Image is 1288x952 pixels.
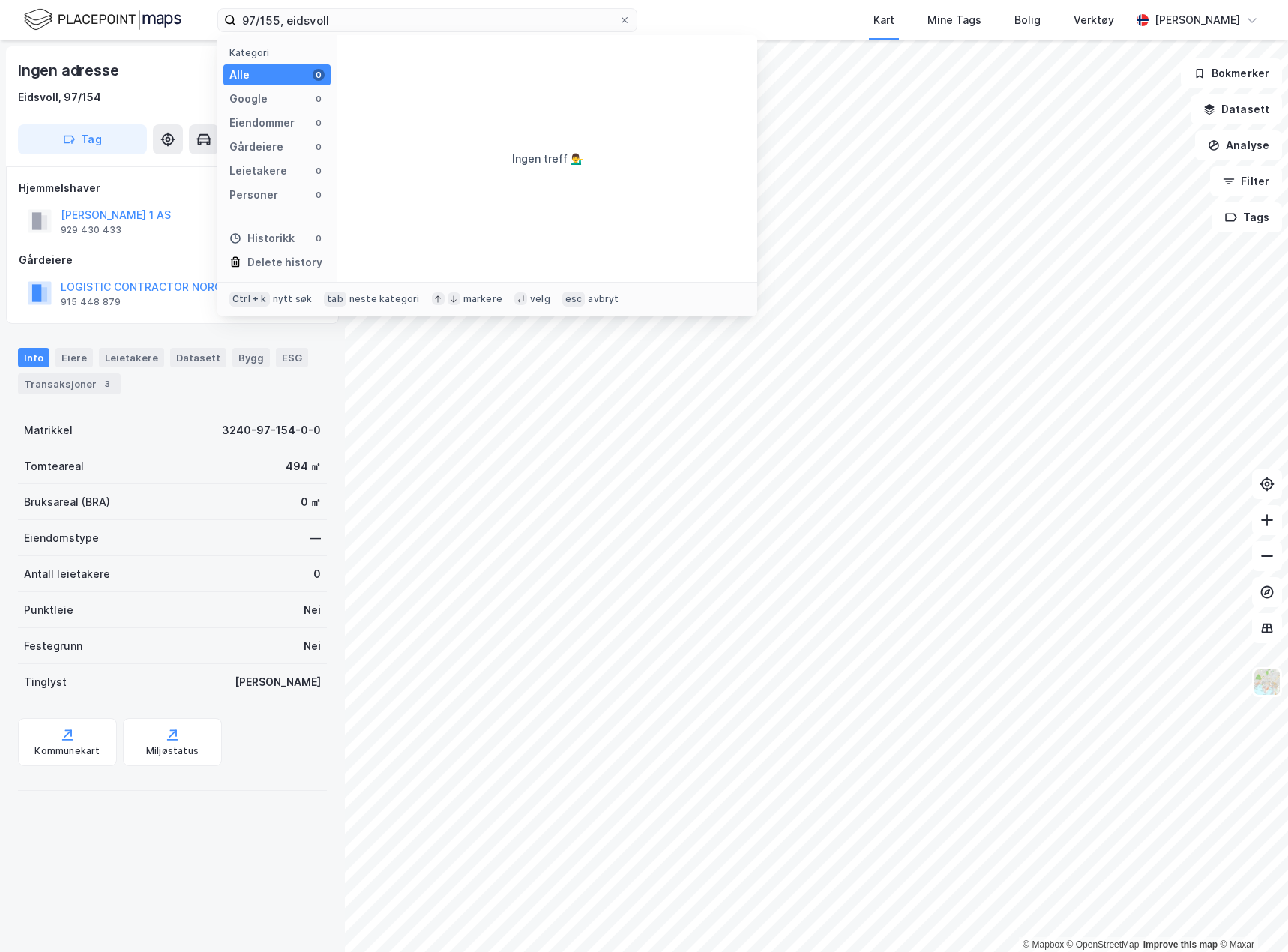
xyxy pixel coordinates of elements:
[286,457,321,475] div: 494 ㎡
[1181,58,1282,88] button: Bokmerker
[927,11,981,29] div: Mine Tags
[1210,166,1282,196] button: Filter
[1143,939,1218,950] a: Improve this map
[55,348,93,367] div: Eiere
[229,186,278,204] div: Personer
[18,58,121,82] div: Ingen adresse
[247,253,322,271] div: Delete history
[324,292,346,307] div: tab
[229,90,268,108] div: Google
[313,189,325,201] div: 0
[229,292,270,307] div: Ctrl + k
[1195,130,1282,160] button: Analyse
[24,637,82,655] div: Festegrunn
[146,745,199,757] div: Miljøstatus
[1067,939,1140,950] a: OpenStreetMap
[1155,11,1240,29] div: [PERSON_NAME]
[235,673,321,691] div: [PERSON_NAME]
[229,138,283,156] div: Gårdeiere
[229,229,295,247] div: Historikk
[530,293,550,305] div: velg
[273,293,313,305] div: nytt søk
[313,141,325,153] div: 0
[562,292,586,307] div: esc
[222,421,321,439] div: 3240-97-154-0-0
[19,251,326,269] div: Gårdeiere
[18,88,101,106] div: Eidsvoll, 97/154
[24,673,67,691] div: Tinglyst
[313,565,321,583] div: 0
[24,421,73,439] div: Matrikkel
[61,296,121,308] div: 915 448 879
[304,637,321,655] div: Nei
[18,348,49,367] div: Info
[349,293,420,305] div: neste kategori
[873,11,894,29] div: Kart
[232,348,270,367] div: Bygg
[18,124,147,154] button: Tag
[18,373,121,394] div: Transaksjoner
[1212,202,1282,232] button: Tags
[512,150,583,168] div: Ingen treff 💁‍♂️
[313,232,325,244] div: 0
[588,293,619,305] div: avbryt
[1213,880,1288,952] iframe: Chat Widget
[1014,11,1041,29] div: Bolig
[24,493,110,511] div: Bruksareal (BRA)
[463,293,502,305] div: markere
[24,7,181,33] img: logo.f888ab2527a4732fd821a326f86c7f29.svg
[24,565,110,583] div: Antall leietakere
[236,9,619,31] input: Søk på adresse, matrikkel, gårdeiere, leietakere eller personer
[24,529,99,547] div: Eiendomstype
[276,348,308,367] div: ESG
[100,376,115,391] div: 3
[229,47,331,58] div: Kategori
[19,179,326,197] div: Hjemmelshaver
[310,529,321,547] div: —
[24,457,84,475] div: Tomteareal
[301,493,321,511] div: 0 ㎡
[1213,880,1288,952] div: Kontrollprogram for chat
[99,348,164,367] div: Leietakere
[61,224,121,236] div: 929 430 433
[1191,94,1282,124] button: Datasett
[34,745,100,757] div: Kommunekart
[1074,11,1114,29] div: Verktøy
[24,601,73,619] div: Punktleie
[313,165,325,177] div: 0
[229,162,287,180] div: Leietakere
[170,348,226,367] div: Datasett
[229,66,250,84] div: Alle
[313,117,325,129] div: 0
[1023,939,1064,950] a: Mapbox
[1253,668,1281,696] img: Z
[313,93,325,105] div: 0
[304,601,321,619] div: Nei
[313,69,325,81] div: 0
[229,114,295,132] div: Eiendommer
